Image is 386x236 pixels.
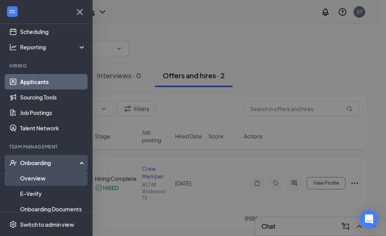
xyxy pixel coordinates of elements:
a: Scheduling [20,24,86,39]
a: Sourcing Tools [20,89,86,105]
div: Switch to admin view [20,221,74,228]
a: Overview [20,170,86,186]
svg: WorkstreamLogo [8,8,16,15]
div: Hiring [9,62,84,69]
svg: Settings [9,221,17,228]
a: E-Verify [20,186,86,201]
a: Applicants [20,74,86,89]
svg: UserCheck [9,159,17,167]
svg: Cross [74,6,86,18]
div: Reporting [20,43,86,51]
svg: Analysis [9,43,17,51]
a: Job Postings [20,105,86,120]
a: Onboarding Documents [20,201,86,217]
div: Open Intercom Messenger [360,210,378,228]
a: Talent Network [20,120,86,136]
div: Team Management [9,143,84,150]
div: Onboarding [20,159,79,167]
